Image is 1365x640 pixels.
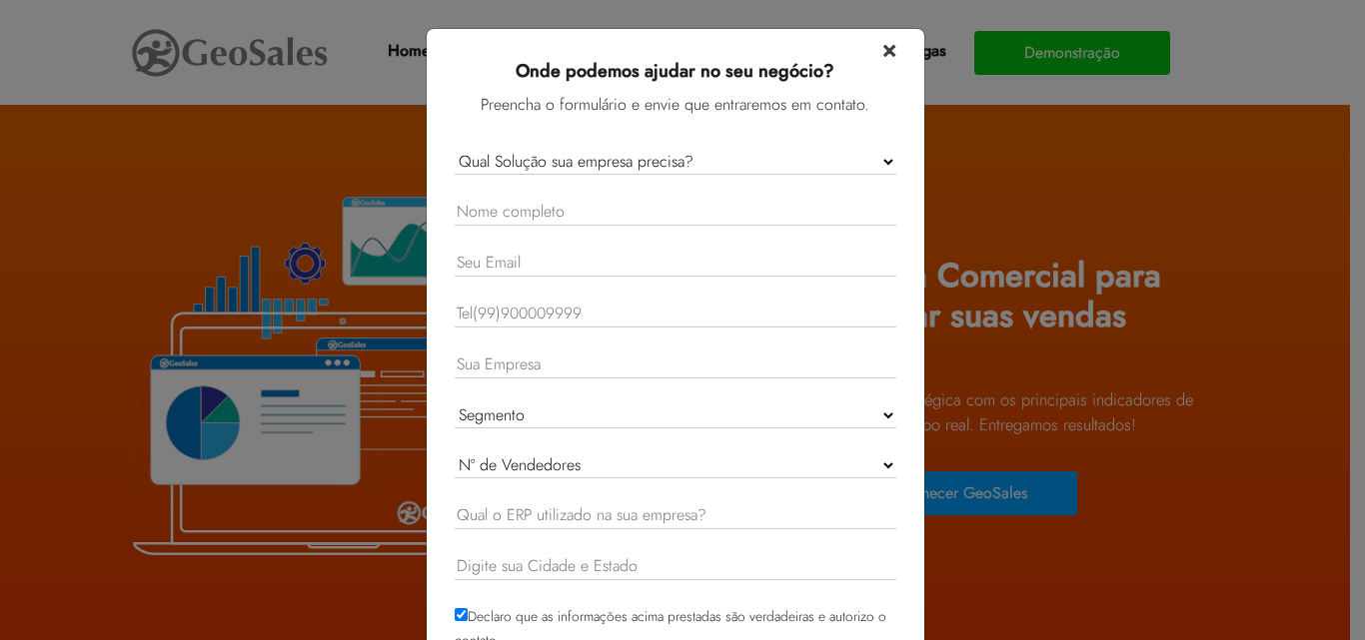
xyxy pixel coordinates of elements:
[481,93,869,117] label: Preencha o formulário e envie que entraremos em contato.
[516,58,834,84] b: Onde podemos ajudar no seu negócio?
[455,301,896,327] input: Tel(99)900009999
[882,37,896,61] button: Close
[455,351,896,378] input: Sua Empresa
[455,502,896,529] input: Qual o ERP utilizado na sua empresa?
[455,199,896,226] input: Nome completo
[882,31,896,66] span: ×
[455,250,896,277] input: Seu Email
[455,553,896,580] input: Digite sua Cidade e Estado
